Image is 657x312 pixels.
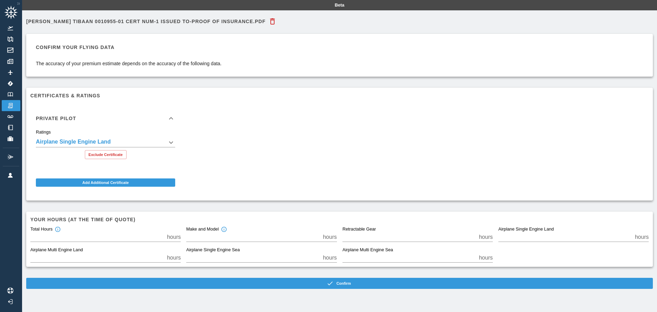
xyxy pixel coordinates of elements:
[30,247,83,253] label: Airplane Multi Engine Land
[36,43,222,51] h6: Confirm your flying data
[186,247,240,253] label: Airplane Single Engine Sea
[54,226,61,233] svg: Total hours in fixed-wing aircraft
[30,129,181,165] div: Private Pilot
[479,254,493,262] p: hours
[36,116,76,121] h6: Private Pilot
[30,226,61,233] div: Total Hours
[221,226,227,233] svg: Total hours in the make and model of the insured aircraft
[30,107,181,129] div: Private Pilot
[36,129,51,135] label: Ratings
[36,178,175,187] button: Add Additional Certificate
[30,216,649,223] h6: Your hours (at the time of quote)
[167,233,181,241] p: hours
[323,254,337,262] p: hours
[30,92,649,99] h6: Certificates & Ratings
[26,278,653,289] button: Confirm
[26,19,266,24] h6: [PERSON_NAME] TIBAAN 0010955-01 Cert Num-1 Issued To-Proof of Insurance.pdf
[479,233,493,241] p: hours
[323,233,337,241] p: hours
[36,60,222,67] p: The accuracy of your premium estimate depends on the accuracy of the following data.
[167,254,181,262] p: hours
[36,138,175,147] div: Airplane Single Engine Land
[498,226,554,233] label: Airplane Single Engine Land
[342,247,393,253] label: Airplane Multi Engine Sea
[85,150,127,159] button: Exclude Certificate
[342,226,376,233] label: Retractable Gear
[635,233,649,241] p: hours
[186,226,227,233] div: Make and Model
